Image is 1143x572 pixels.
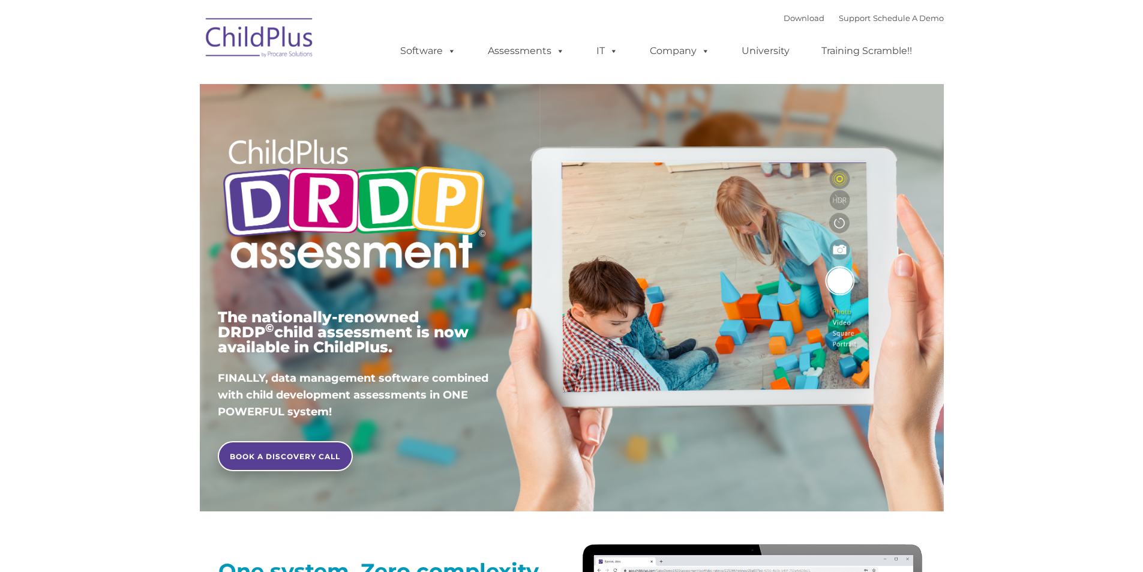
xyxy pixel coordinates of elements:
[218,123,490,289] img: Copyright - DRDP Logo Light
[218,372,488,418] span: FINALLY, data management software combined with child development assessments in ONE POWERFUL sys...
[584,39,630,63] a: IT
[730,39,802,63] a: University
[476,39,577,63] a: Assessments
[638,39,722,63] a: Company
[784,13,824,23] a: Download
[839,13,871,23] a: Support
[200,10,320,70] img: ChildPlus by Procare Solutions
[388,39,468,63] a: Software
[265,321,274,335] sup: ©
[873,13,944,23] a: Schedule A Demo
[218,308,469,356] span: The nationally-renowned DRDP child assessment is now available in ChildPlus.
[784,13,944,23] font: |
[218,441,353,471] a: BOOK A DISCOVERY CALL
[809,39,924,63] a: Training Scramble!!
